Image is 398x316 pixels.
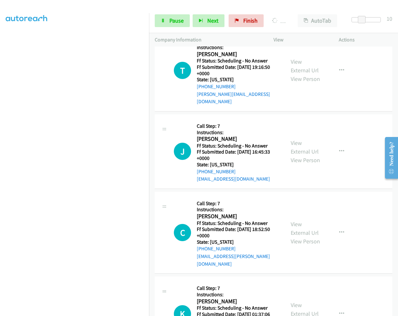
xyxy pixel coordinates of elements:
h1: T [174,62,191,79]
a: [EMAIL_ADDRESS][PERSON_NAME][DOMAIN_NAME] [197,253,270,267]
a: View External Url [291,139,319,155]
h5: Ff Status: Scheduling - No Answer [197,220,279,226]
h5: Instructions: [197,44,279,51]
h5: Instructions: [197,129,279,136]
button: AutoTab [298,14,337,27]
h5: Instructions: [197,291,279,298]
h5: State: [US_STATE] [197,162,279,168]
a: [PHONE_NUMBER] [197,83,236,90]
h2: [PERSON_NAME] [197,213,277,220]
h5: Ff Submitted Date: [DATE] 16:45:33 +0000 [197,149,279,161]
a: [PHONE_NUMBER] [197,246,236,252]
button: Next [193,14,224,27]
a: View External Url [291,58,319,74]
a: View External Url [291,220,319,236]
div: The call is yet to be attempted [174,143,191,160]
a: [PHONE_NUMBER] [197,169,236,175]
a: View Person [291,75,320,83]
a: [EMAIL_ADDRESS][DOMAIN_NAME] [197,176,270,182]
a: Pause [155,14,190,27]
h5: Instructions: [197,206,279,213]
h5: Call Step: 7 [197,200,279,207]
h5: Call Step: 7 [197,123,279,129]
p: Company Information [155,36,262,44]
p: View [274,36,327,44]
a: View Person [291,238,320,245]
iframe: Dialpad [6,12,149,315]
a: View Person [291,156,320,164]
span: Finish [243,17,258,24]
iframe: Resource Center [380,133,398,183]
div: 10 [387,14,392,23]
h1: C [174,224,191,241]
p: Actions [339,36,393,44]
h2: [PERSON_NAME] [197,298,277,305]
h1: J [174,143,191,160]
h5: State: [US_STATE] [197,239,279,245]
h5: Ff Status: Scheduling - No Answer [197,58,279,64]
h5: Ff Submitted Date: [DATE] 19:16:50 +0000 [197,64,279,76]
a: [PERSON_NAME][EMAIL_ADDRESS][DOMAIN_NAME] [197,91,270,105]
a: Finish [229,14,264,27]
h5: State: [US_STATE] [197,76,279,83]
h5: Ff Status: Scheduling - No Answer [197,143,279,149]
h5: Ff Submitted Date: [DATE] 18:52:50 +0000 [197,226,279,239]
span: Pause [169,17,184,24]
p: [PERSON_NAME] [272,17,286,25]
h2: [PERSON_NAME] [197,135,277,143]
h2: [PERSON_NAME] [197,51,277,58]
h5: Call Step: 7 [197,285,279,291]
div: The call is yet to be attempted [174,224,191,241]
h5: Ff Status: Scheduling - No Answer [197,305,279,311]
span: Next [207,17,218,24]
